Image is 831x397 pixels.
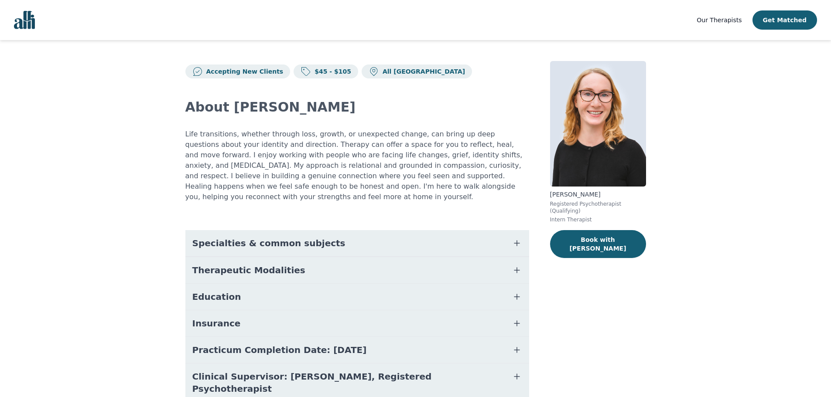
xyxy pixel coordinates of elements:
button: Specialties & common subjects [185,230,529,256]
span: Clinical Supervisor: [PERSON_NAME], Registered Psychotherapist [192,370,501,395]
h2: About [PERSON_NAME] [185,99,529,115]
span: Insurance [192,317,241,329]
p: Accepting New Clients [203,67,284,76]
button: Get Matched [752,10,817,30]
button: Practicum Completion Date: [DATE] [185,337,529,363]
p: $45 - $105 [311,67,351,76]
span: Practicum Completion Date: [DATE] [192,344,367,356]
button: Therapeutic Modalities [185,257,529,283]
p: Intern Therapist [550,216,646,223]
a: Our Therapists [697,15,742,25]
p: All [GEOGRAPHIC_DATA] [379,67,465,76]
button: Education [185,284,529,310]
button: Insurance [185,310,529,336]
p: [PERSON_NAME] [550,190,646,199]
span: Our Therapists [697,17,742,24]
span: Education [192,291,241,303]
p: Life transitions, whether through loss, growth, or unexpected change, can bring up deep questions... [185,129,529,202]
button: Book with [PERSON_NAME] [550,230,646,258]
p: Registered Psychotherapist (Qualifying) [550,200,646,214]
img: alli logo [14,11,35,29]
span: Specialties & common subjects [192,237,345,249]
span: Therapeutic Modalities [192,264,305,276]
img: Angela_Walstedt [550,61,646,187]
